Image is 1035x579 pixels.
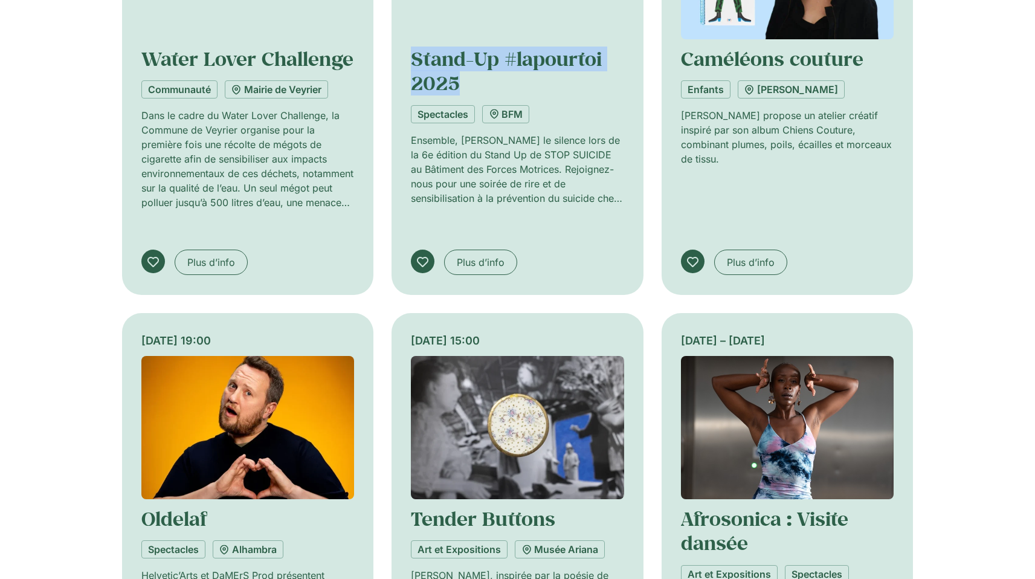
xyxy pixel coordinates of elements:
a: Plus d’info [714,250,787,275]
a: Tender Buttons [411,506,555,531]
a: Afrosonica : Visite dansée [681,506,848,555]
a: Spectacles [141,540,205,558]
a: [PERSON_NAME] [738,80,845,99]
span: Plus d’info [457,255,505,270]
p: Ensemble, [PERSON_NAME] le silence lors de la 6e édition du Stand Up de STOP SUICIDE au Bâtiment ... [411,133,624,205]
span: Plus d’info [727,255,775,270]
a: Musée Ariana [515,540,605,558]
div: [DATE] 19:00 [141,332,355,349]
a: Oldelaf [141,506,207,531]
a: Spectacles [411,105,475,123]
a: Alhambra [213,540,283,558]
a: Stand-Up #lapourtoi 2025 [411,46,602,95]
a: Mairie de Veyrier [225,80,328,99]
a: Enfants [681,80,730,99]
p: [PERSON_NAME] propose un atelier créatif inspiré par son album Chiens Couture, combinant plumes, ... [681,108,894,166]
a: Caméléons couture [681,46,863,71]
img: Coolturalia - Visite dansée «Afrosonica - Paysages sonores» [681,356,894,499]
a: Plus d’info [444,250,517,275]
a: Art et Expositions [411,540,508,558]
a: Plus d’info [175,250,248,275]
div: [DATE] 15:00 [411,332,624,349]
span: Plus d’info [187,255,235,270]
div: [DATE] – [DATE] [681,332,894,349]
a: Water Lover Challenge [141,46,353,71]
a: BFM [482,105,529,123]
p: Dans le cadre du Water Lover Challenge, la Commune de Veyrier organise pour la première fois une ... [141,108,355,210]
a: Communauté [141,80,218,99]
